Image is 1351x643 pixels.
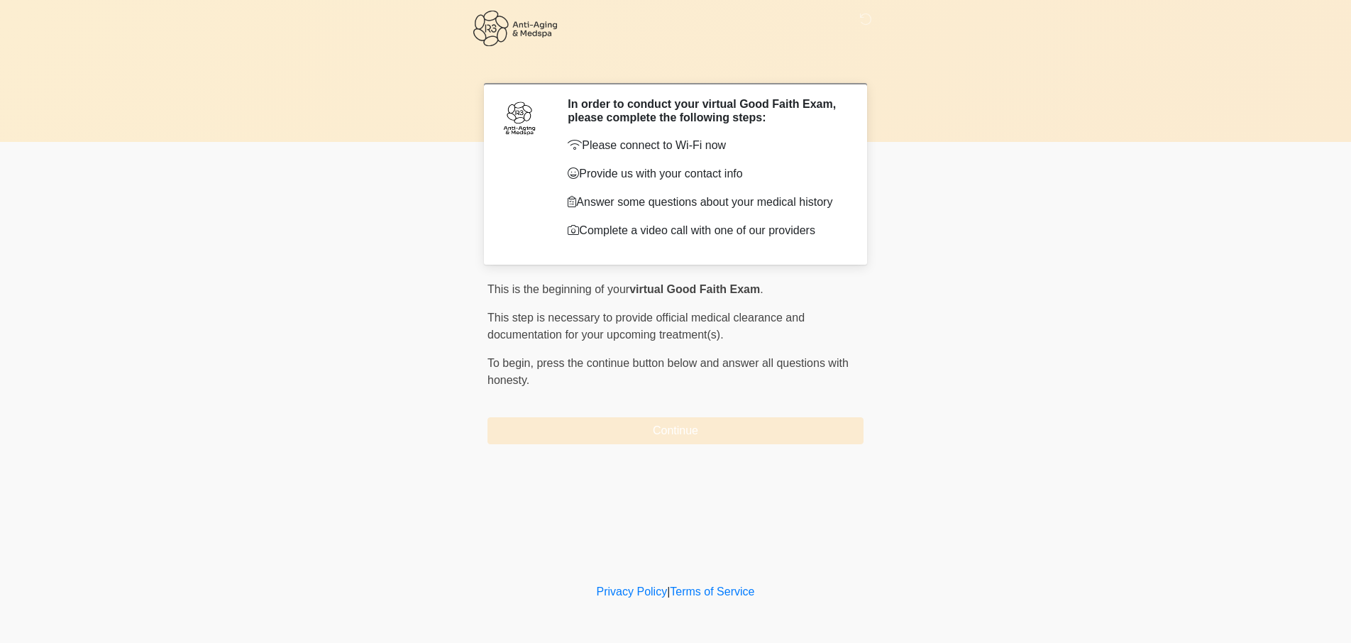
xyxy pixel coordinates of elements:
a: | [667,586,670,598]
p: Complete a video call with one of our providers [568,222,842,239]
span: This is the beginning of your [487,283,629,295]
button: Continue [487,417,864,444]
img: Agent Avatar [498,97,541,140]
a: Privacy Policy [597,586,668,598]
h1: ‎ ‎ [477,51,874,77]
span: . [760,283,763,295]
a: Terms of Service [670,586,754,598]
span: press the continue button below and answer all questions with honesty. [487,357,849,386]
p: Answer some questions about your medical history [568,194,842,211]
img: R3 Anti Aging & Medspa Scottsdale Logo [473,11,557,46]
span: To begin, [487,357,536,369]
p: Provide us with your contact info [568,165,842,182]
span: This step is necessary to provide official medical clearance and documentation for your upcoming ... [487,312,805,341]
p: Please connect to Wi-Fi now [568,137,842,154]
strong: virtual Good Faith Exam [629,283,760,295]
h2: In order to conduct your virtual Good Faith Exam, please complete the following steps: [568,97,842,124]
